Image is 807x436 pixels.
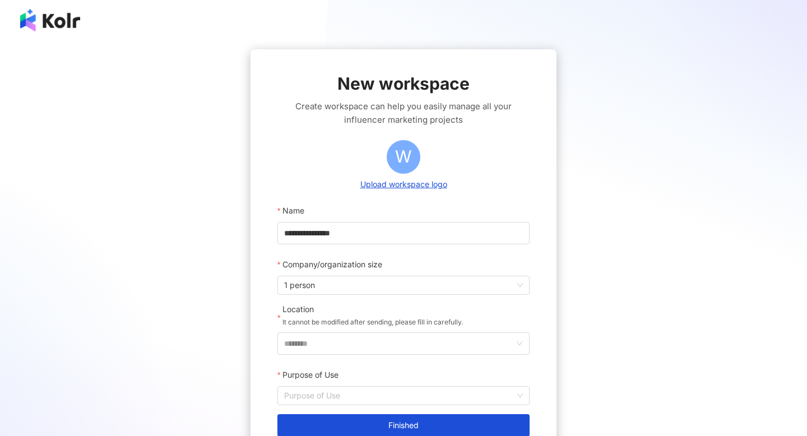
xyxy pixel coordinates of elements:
[277,222,530,244] input: Name
[395,143,412,170] span: W
[516,340,523,347] span: down
[277,364,346,386] label: Purpose of Use
[282,304,463,315] div: Location
[284,276,523,294] span: 1 person
[388,421,419,430] span: Finished
[337,72,470,95] span: New workspace
[282,317,463,328] p: It cannot be modified after sending, please fill in carefully.
[277,253,390,276] label: Company/organization size
[20,9,80,31] img: logo
[277,200,312,222] label: Name
[357,178,451,191] button: Upload workspace logo
[277,100,530,127] span: Create workspace can help you easily manage all your influencer marketing projects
